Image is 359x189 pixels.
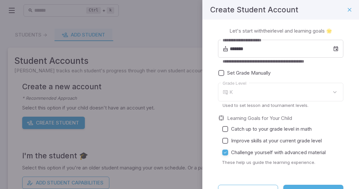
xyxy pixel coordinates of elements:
span: Improve skills at your current grade level [231,137,322,144]
h4: Create Student Account [210,4,298,16]
p: Used to set lesson and tournament levels. [223,102,339,108]
div: K [229,83,343,101]
p: Let's start with their level and learning goals 🌟 [229,27,332,35]
label: Grade Level [223,80,246,86]
span: Challenge yourself with advanced material [231,149,326,156]
label: Learning Goals for Your Child [227,115,292,122]
p: These help us guide the learning experience. [222,159,343,165]
span: Set Grade Manually [227,69,271,77]
span: Catch up to your grade level in math [231,125,312,133]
